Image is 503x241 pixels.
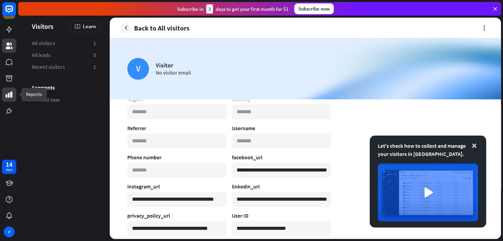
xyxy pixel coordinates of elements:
aside: 1 [93,63,96,71]
span: Back to All visitors [134,24,190,32]
a: Add new [28,94,100,105]
div: No visitor email [156,69,191,76]
span: All leads [32,52,51,59]
div: Subscribe now [294,3,334,14]
span: All visitors [32,40,55,47]
img: Orange background [110,38,501,99]
span: Visitors [32,22,53,30]
span: Recent visitors [32,63,65,71]
a: 14 days [2,160,16,174]
div: V [127,58,149,80]
a: Back to All visitors [121,22,190,33]
button: Open LiveChat chat widget [5,3,26,23]
div: days [6,167,13,172]
h4: facebook_url [232,154,331,161]
aside: 0 [93,52,96,59]
h4: linkedin_url [232,183,331,190]
div: Visitor [156,61,191,69]
h4: Phone number [127,154,226,161]
h4: Username [232,125,331,132]
aside: 1 [93,40,96,47]
span: Learn [83,23,96,29]
a: All visitors 1 [28,38,100,49]
a: Recent visitors 1 [28,61,100,73]
h4: privacy_policy_url [127,212,226,219]
div: Subscribe in days to get your first month for $1 [177,4,289,14]
a: All leads 0 [28,49,100,61]
h4: instagram_url [127,183,226,190]
h4: Referrer [127,125,226,132]
h3: Segments [28,84,100,91]
div: 14 [6,161,13,167]
div: P [4,226,15,237]
h4: User ID [232,212,331,219]
div: Let's check how to collect and manage your visitors in [GEOGRAPHIC_DATA]. [378,142,478,158]
div: 3 [206,4,213,14]
img: image [378,163,478,221]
